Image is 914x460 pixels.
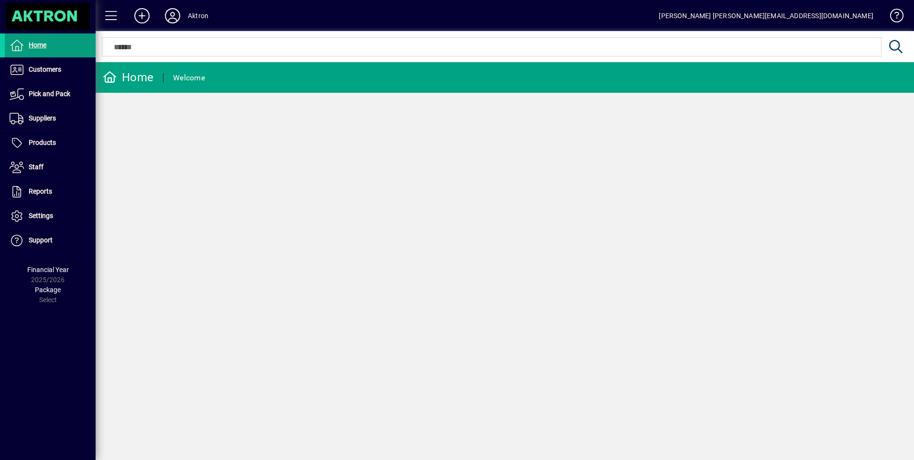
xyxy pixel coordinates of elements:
[27,266,69,274] span: Financial Year
[29,66,61,73] span: Customers
[5,131,96,155] a: Products
[5,155,96,179] a: Staff
[5,229,96,252] a: Support
[5,82,96,106] a: Pick and Pack
[29,114,56,122] span: Suppliers
[5,107,96,131] a: Suppliers
[173,70,205,86] div: Welcome
[5,204,96,228] a: Settings
[5,58,96,82] a: Customers
[103,70,153,85] div: Home
[29,41,46,49] span: Home
[29,212,53,219] span: Settings
[157,7,188,24] button: Profile
[659,8,873,23] div: [PERSON_NAME] [PERSON_NAME][EMAIL_ADDRESS][DOMAIN_NAME]
[29,163,44,171] span: Staff
[29,236,53,244] span: Support
[29,90,70,98] span: Pick and Pack
[127,7,157,24] button: Add
[29,187,52,195] span: Reports
[883,2,902,33] a: Knowledge Base
[35,286,61,294] span: Package
[188,8,208,23] div: Aktron
[29,139,56,146] span: Products
[5,180,96,204] a: Reports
